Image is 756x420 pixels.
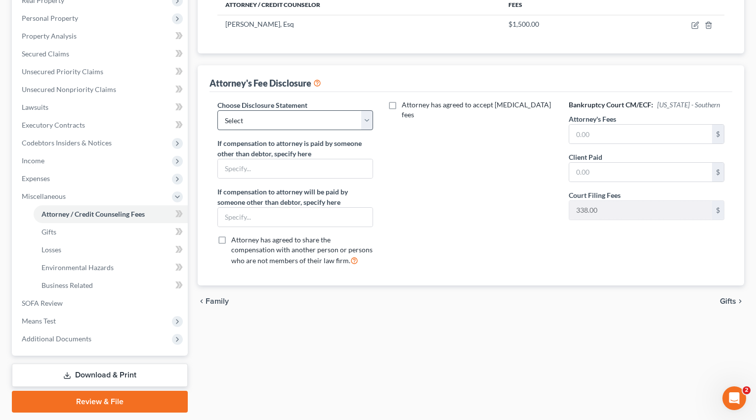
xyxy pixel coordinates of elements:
span: Environmental Hazards [42,263,114,272]
a: Business Related [34,277,188,294]
a: Losses [34,241,188,259]
span: 2 [743,386,751,394]
span: Unsecured Priority Claims [22,67,103,76]
label: Choose Disclosure Statement [217,100,307,110]
a: Executory Contracts [14,116,188,134]
label: Attorney's Fees [569,114,616,124]
a: Unsecured Priority Claims [14,63,188,81]
label: If compensation to attorney is paid by someone other than debtor, specify here [217,138,374,159]
button: chevron_left Family [198,297,229,305]
span: Means Test [22,317,56,325]
input: Specify... [218,208,373,227]
span: [PERSON_NAME], Esq [225,20,294,28]
span: Secured Claims [22,49,69,58]
label: If compensation to attorney will be paid by someone other than debtor, specify here [217,187,374,207]
span: $1,500.00 [508,20,539,28]
span: Income [22,156,44,165]
label: Client Paid [569,152,602,162]
span: Personal Property [22,14,78,22]
span: Fees [508,1,522,8]
label: Court Filing Fees [569,190,621,200]
input: 0.00 [569,163,713,182]
a: Lawsuits [14,98,188,116]
span: Unsecured Nonpriority Claims [22,85,116,93]
div: $ [712,201,724,220]
span: [US_STATE] - Southern [657,100,720,109]
input: 0.00 [569,201,713,220]
span: SOFA Review [22,299,63,307]
div: $ [712,163,724,182]
a: Gifts [34,223,188,241]
span: Additional Documents [22,334,91,343]
a: Environmental Hazards [34,259,188,277]
div: Attorney's Fee Disclosure [210,77,321,89]
span: Gifts [42,228,56,236]
span: Attorney / Credit Counseling Fees [42,210,145,218]
h6: Bankruptcy Court CM/ECF: [569,100,725,110]
span: Expenses [22,174,50,183]
span: Lawsuits [22,103,48,111]
i: chevron_left [198,297,206,305]
span: Attorney has agreed to share the compensation with another person or persons who are not members ... [231,235,373,265]
div: $ [712,125,724,143]
span: Executory Contracts [22,121,85,129]
a: Secured Claims [14,45,188,63]
a: SOFA Review [14,294,188,312]
i: chevron_right [736,297,744,305]
span: Losses [42,245,61,254]
span: Family [206,297,229,305]
a: Property Analysis [14,27,188,45]
span: Gifts [720,297,736,305]
a: Attorney / Credit Counseling Fees [34,205,188,223]
a: Download & Print [12,364,188,387]
span: Business Related [42,281,93,289]
span: Miscellaneous [22,192,66,200]
span: Attorney / Credit Counselor [225,1,320,8]
a: Review & File [12,391,188,413]
input: Specify... [218,159,373,178]
input: 0.00 [569,125,713,143]
a: Unsecured Nonpriority Claims [14,81,188,98]
span: Attorney has agreed to accept [MEDICAL_DATA] fees [402,100,551,119]
button: Gifts chevron_right [720,297,744,305]
iframe: Intercom live chat [722,386,746,410]
span: Codebtors Insiders & Notices [22,139,112,147]
span: Property Analysis [22,32,77,40]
